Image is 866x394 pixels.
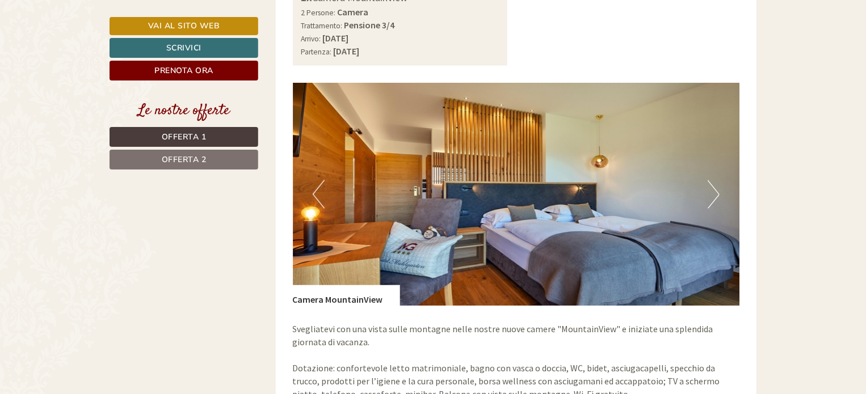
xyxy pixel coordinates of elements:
small: 11:59 [17,55,167,63]
span: Offerta 2 [162,154,207,165]
button: Previous [313,180,325,209]
img: image [293,83,740,306]
div: Buon giorno, come possiamo aiutarla? [9,31,173,65]
small: 2 Persone: [301,8,336,18]
a: Scrivici [110,38,258,58]
span: Offerta 1 [162,132,207,142]
b: Pensione 3/4 [344,19,395,31]
b: [DATE] [334,45,360,57]
div: Le nostre offerte [110,100,258,121]
small: Partenza: [301,47,332,57]
b: Camera [338,6,369,18]
button: Invia [389,299,448,319]
a: Prenota ora [110,61,258,81]
b: [DATE] [323,32,349,44]
small: Trattamento: [301,21,343,31]
div: Camera MountainView [293,285,400,307]
a: Vai al sito web [110,17,258,35]
div: [GEOGRAPHIC_DATA] [17,33,167,42]
small: Arrivo: [301,34,321,44]
button: Next [708,180,720,209]
div: [DATE] [203,9,244,28]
